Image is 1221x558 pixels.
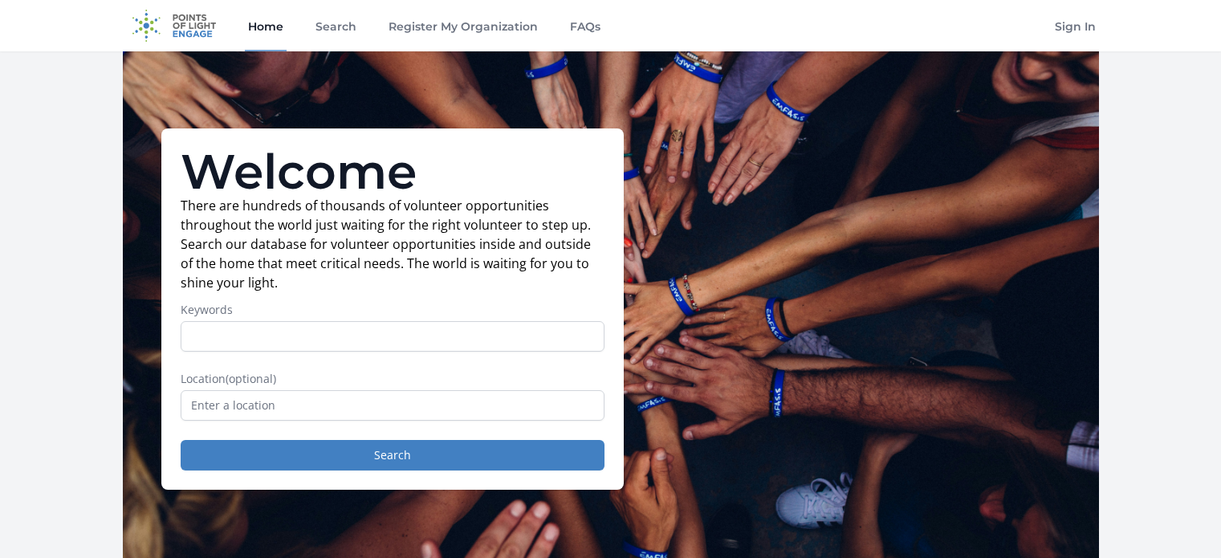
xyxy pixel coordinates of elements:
[181,196,604,292] p: There are hundreds of thousands of volunteer opportunities throughout the world just waiting for ...
[181,148,604,196] h1: Welcome
[181,302,604,318] label: Keywords
[181,440,604,470] button: Search
[181,390,604,421] input: Enter a location
[181,371,604,387] label: Location
[226,371,276,386] span: (optional)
